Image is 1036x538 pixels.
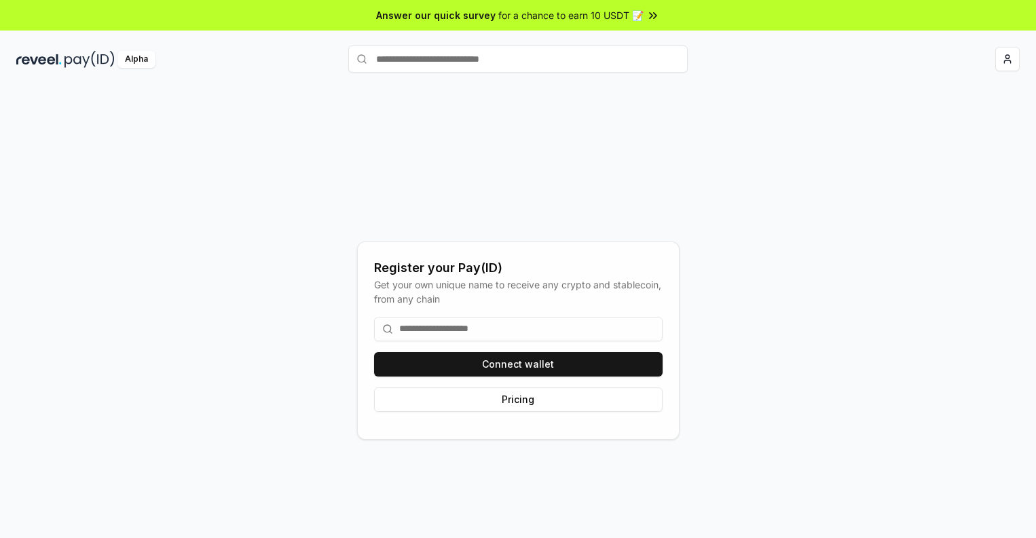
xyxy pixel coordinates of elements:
span: Answer our quick survey [376,8,496,22]
div: Get your own unique name to receive any crypto and stablecoin, from any chain [374,277,663,306]
button: Connect wallet [374,352,663,377]
div: Register your Pay(ID) [374,258,663,277]
img: reveel_dark [16,51,62,68]
img: pay_id [64,51,115,68]
button: Pricing [374,387,663,412]
div: Alpha [117,51,155,68]
span: for a chance to earn 10 USDT 📝 [498,8,644,22]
